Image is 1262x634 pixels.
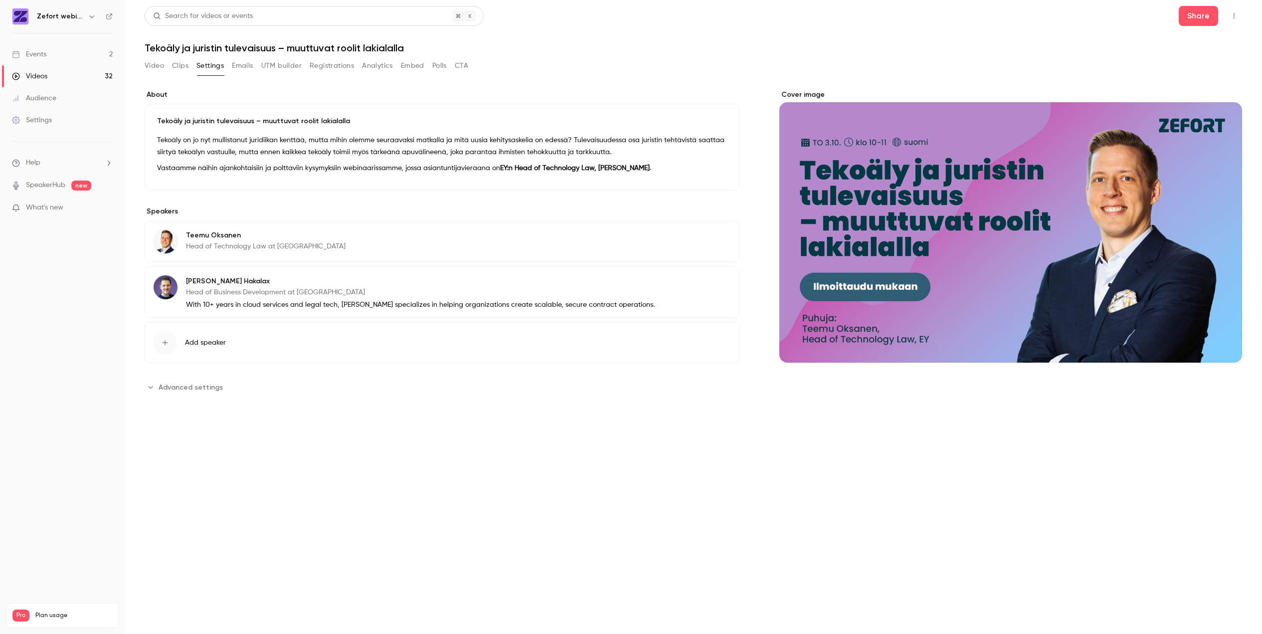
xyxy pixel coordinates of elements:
[186,300,655,310] p: With 10+ years in cloud services and legal tech, [PERSON_NAME] specializes in helping organizatio...
[145,322,739,363] button: Add speaker
[779,90,1242,363] section: Cover image
[71,181,91,191] span: new
[26,203,63,213] span: What's new
[186,241,346,251] p: Head of Technology Law at [GEOGRAPHIC_DATA]
[401,58,424,74] button: Embed
[145,379,739,395] section: Advanced settings
[145,207,739,216] label: Speakers
[455,58,468,74] button: CTA
[185,338,226,348] span: Add speaker
[145,220,739,262] div: Teemu OksanenTeemu OksanenHead of Technology Law at [GEOGRAPHIC_DATA]
[101,204,113,212] iframe: Noticeable Trigger
[145,266,739,318] div: Niklas Hakalax[PERSON_NAME] HakalaxHead of Business Development at [GEOGRAPHIC_DATA]With 10+ year...
[172,58,188,74] button: Clips
[12,158,113,168] li: help-dropdown-opener
[159,382,223,393] span: Advanced settings
[12,71,47,81] div: Videos
[145,90,739,100] label: About
[154,229,178,253] img: Teemu Oksanen
[310,58,354,74] button: Registrations
[37,11,84,21] h6: Zefort webinars
[145,42,1242,54] h1: Tekoäly ja juristin tulevaisuus – muuttuvat roolit lakialalla
[26,158,40,168] span: Help
[1179,6,1218,26] button: Share
[157,134,727,158] p: Tekoäly on jo nyt mullistanut juridiikan kenttää, mutta mihin olemme seuraavaksi matkalla ja mitä...
[779,90,1242,100] label: Cover image
[26,180,65,191] a: SpeakerHub
[432,58,447,74] button: Polls
[261,58,302,74] button: UTM builder
[153,11,253,21] div: Search for videos or events
[35,612,112,620] span: Plan usage
[1226,8,1242,24] button: Top Bar Actions
[232,58,253,74] button: Emails
[157,116,727,126] p: Tekoäly ja juristin tulevaisuus – muuttuvat roolit lakialalla
[186,287,655,297] p: Head of Business Development at [GEOGRAPHIC_DATA]
[145,379,229,395] button: Advanced settings
[500,165,650,172] strong: EY:n Head of Technology Law, [PERSON_NAME]
[12,610,29,622] span: Pro
[196,58,224,74] button: Settings
[12,93,56,103] div: Audience
[186,230,346,240] p: Teemu Oksanen
[157,162,727,174] p: Vastaamme näihin ajankohtaisiin ja polttaviin kysymyksiin webinaarissamme, jossa asiantuntijavier...
[12,49,46,59] div: Events
[12,115,52,125] div: Settings
[145,58,164,74] button: Video
[362,58,393,74] button: Analytics
[12,8,28,24] img: Zefort webinars
[154,275,178,299] img: Niklas Hakalax
[186,276,655,286] p: [PERSON_NAME] Hakalax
